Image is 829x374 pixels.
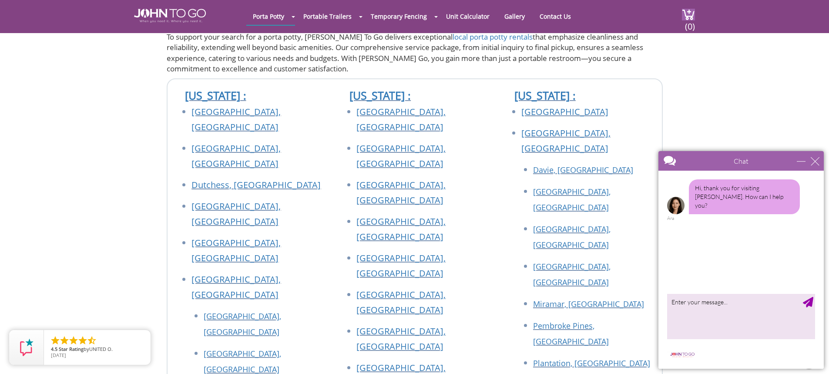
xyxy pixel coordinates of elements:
[653,146,829,374] iframe: Live Chat Box
[682,9,695,20] img: cart a
[514,88,576,103] a: [US_STATE] :
[246,8,291,25] a: Porta Potty
[440,8,496,25] a: Unit Calculator
[533,299,644,309] a: Miramar, [GEOGRAPHIC_DATA]
[297,8,358,25] a: Portable Trailers
[356,216,446,243] a: [GEOGRAPHIC_DATA], [GEOGRAPHIC_DATA]
[453,32,533,42] a: local porta potty rentals
[356,106,446,133] a: [GEOGRAPHIC_DATA], [GEOGRAPHIC_DATA]
[134,9,206,23] img: JOHN to go
[204,311,281,337] a: [GEOGRAPHIC_DATA], [GEOGRAPHIC_DATA]
[191,237,281,264] a: [GEOGRAPHIC_DATA], [GEOGRAPHIC_DATA]
[533,261,611,287] a: [GEOGRAPHIC_DATA], [GEOGRAPHIC_DATA]
[51,346,57,352] span: 4.5
[59,335,70,346] li: 
[533,358,650,368] a: Plantation, [GEOGRAPHIC_DATA]
[498,8,531,25] a: Gallery
[356,142,446,169] a: [GEOGRAPHIC_DATA], [GEOGRAPHIC_DATA]
[191,142,281,169] a: [GEOGRAPHIC_DATA], [GEOGRAPHIC_DATA]
[18,339,35,356] img: Review Rating
[77,335,88,346] li: 
[87,335,97,346] li: 
[59,346,84,352] span: Star Rating
[68,335,79,346] li: 
[167,32,663,74] p: To support your search for a porta potty, [PERSON_NAME] To Go delivers exceptional that emphasize...
[685,13,695,32] span: (0)
[51,352,66,358] span: [DATE]
[521,106,608,118] a: [GEOGRAPHIC_DATA]
[356,325,446,352] a: [GEOGRAPHIC_DATA], [GEOGRAPHIC_DATA]
[191,200,281,227] a: [GEOGRAPHIC_DATA], [GEOGRAPHIC_DATA]
[356,289,446,316] a: [GEOGRAPHIC_DATA], [GEOGRAPHIC_DATA]
[533,8,577,25] a: Contact Us
[521,127,611,154] a: [GEOGRAPHIC_DATA], [GEOGRAPHIC_DATA]
[51,347,144,353] span: by
[191,106,281,133] a: [GEOGRAPHIC_DATA], [GEOGRAPHIC_DATA]
[89,346,113,352] span: UNITED O.
[356,252,446,279] a: [GEOGRAPHIC_DATA], [GEOGRAPHIC_DATA]
[533,320,609,347] a: Pembroke Pines, [GEOGRAPHIC_DATA]
[50,335,60,346] li: 
[349,88,411,103] a: [US_STATE] :
[191,273,281,300] a: [GEOGRAPHIC_DATA], [GEOGRAPHIC_DATA]
[356,179,446,206] a: [GEOGRAPHIC_DATA], [GEOGRAPHIC_DATA]
[185,88,246,103] a: [US_STATE] :
[533,186,611,212] a: [GEOGRAPHIC_DATA], [GEOGRAPHIC_DATA]
[533,224,611,250] a: [GEOGRAPHIC_DATA], [GEOGRAPHIC_DATA]
[364,8,433,25] a: Temporary Fencing
[533,165,633,175] a: Davie, [GEOGRAPHIC_DATA]
[191,179,321,191] a: Dutchess, [GEOGRAPHIC_DATA]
